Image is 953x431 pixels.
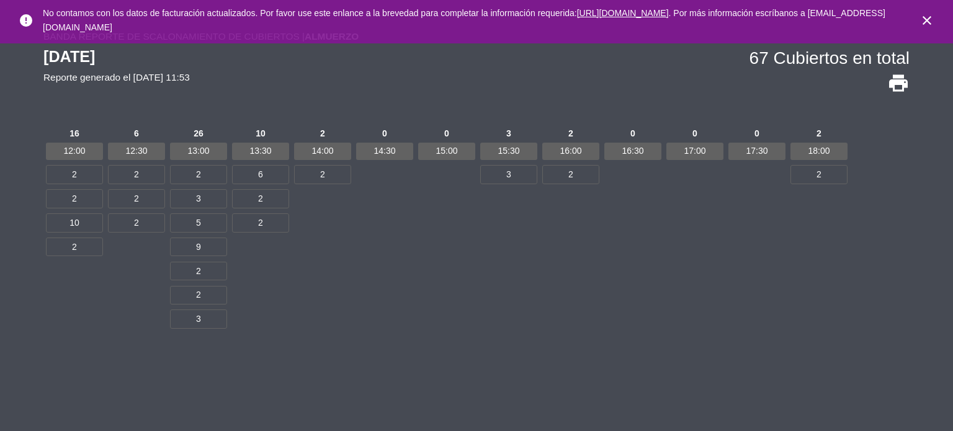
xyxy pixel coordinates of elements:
span: 15:00 [418,143,475,160]
span: 10 [46,213,103,232]
span: 18:00 [790,143,848,160]
span: 9 [170,238,227,256]
span: 16 [46,125,103,142]
span: 6 [108,125,165,142]
span: 2 [46,189,103,208]
a: [URL][DOMAIN_NAME] [577,8,669,18]
div: Reporte generado el [DATE] 11:53 [43,69,190,85]
span: 17:00 [666,143,723,160]
span: 2 [170,286,227,304]
span: 3 [480,125,537,142]
span: 2 [294,125,351,142]
span: 2 [542,165,599,184]
span: 6 [232,165,289,184]
span: 2 [46,165,103,184]
span: 17:30 [728,143,785,160]
span: 14:00 [294,143,351,160]
span: 2 [46,238,103,256]
span: 2 [108,165,165,184]
span: 13:30 [232,143,289,160]
span: 2 [232,213,289,232]
span: 5 [170,213,227,232]
span: 16:30 [604,143,661,160]
span: No contamos con los datos de facturación actualizados. Por favor use este enlance a la brevedad p... [43,8,885,32]
span: 3 [170,309,227,328]
span: 0 [418,125,475,142]
span: 0 [666,125,723,142]
span: 2 [170,262,227,280]
span: 3 [170,189,227,208]
span: 0 [356,125,413,142]
div: 67 Cubiertos en total [749,44,910,73]
i: print [887,72,910,94]
span: 2 [108,189,165,208]
span: 2 [790,165,848,184]
span: 14:30 [356,143,413,160]
i: error [19,13,34,28]
span: 12:30 [108,143,165,160]
span: 0 [604,125,661,142]
span: 26 [170,125,227,142]
span: 2 [542,125,599,142]
span: 16:00 [542,143,599,160]
span: 2 [170,165,227,184]
span: 2 [108,213,165,232]
span: 3 [480,165,537,184]
span: 0 [728,125,785,142]
span: 12:00 [46,143,103,160]
span: 15:30 [480,143,537,160]
a: . Por más información escríbanos a [EMAIL_ADDRESS][DOMAIN_NAME] [43,8,885,32]
span: 2 [294,165,351,184]
i: close [919,13,934,28]
span: 10 [232,125,289,142]
span: 2 [232,189,289,208]
span: 2 [790,125,848,142]
div: [DATE] [43,44,190,69]
span: 13:00 [170,143,227,160]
